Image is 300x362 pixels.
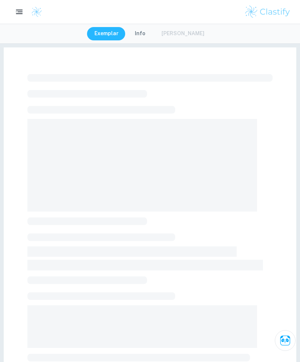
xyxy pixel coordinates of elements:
[31,6,42,17] img: Clastify logo
[244,4,291,19] img: Clastify logo
[275,330,296,351] button: Ask Clai
[127,27,153,40] button: Info
[87,27,126,40] button: Exemplar
[27,6,42,17] a: Clastify logo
